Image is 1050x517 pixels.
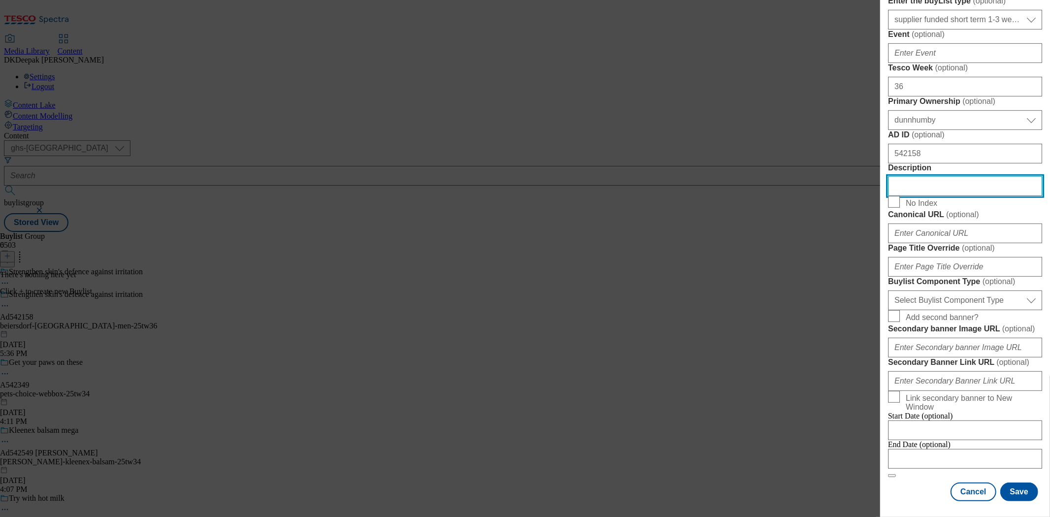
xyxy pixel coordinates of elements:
input: Enter Page Title Override [888,257,1042,277]
span: End Date (optional) [888,440,951,449]
label: Event [888,30,1042,39]
span: ( optional ) [935,64,968,72]
span: No Index [906,199,937,208]
span: ( optional ) [1002,324,1035,333]
label: Page Title Override [888,243,1042,253]
input: Enter Description [888,176,1042,196]
span: ( optional ) [962,244,995,252]
span: ( optional ) [983,277,1016,286]
label: AD ID [888,130,1042,140]
span: Add second banner? [906,313,979,322]
label: Primary Ownership [888,97,1042,106]
label: Canonical URL [888,210,1042,220]
span: ( optional ) [962,97,995,105]
input: Enter AD ID [888,144,1042,163]
label: Description [888,163,1042,172]
span: ( optional ) [996,358,1029,366]
label: Buylist Component Type [888,277,1042,287]
input: Enter Secondary Banner Link URL [888,371,1042,391]
span: ( optional ) [912,130,945,139]
button: Cancel [951,483,996,501]
input: Enter Tesco Week [888,77,1042,97]
label: Secondary Banner Link URL [888,357,1042,367]
input: Enter Date [888,420,1042,440]
label: Secondary banner Image URL [888,324,1042,334]
span: Start Date (optional) [888,412,953,420]
input: Enter Canonical URL [888,224,1042,243]
input: Enter Event [888,43,1042,63]
input: Enter Secondary banner Image URL [888,338,1042,357]
span: ( optional ) [912,30,945,38]
span: ( optional ) [946,210,979,219]
input: Enter Date [888,449,1042,469]
button: Save [1000,483,1038,501]
label: Tesco Week [888,63,1042,73]
span: Link secondary banner to New Window [906,394,1038,412]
